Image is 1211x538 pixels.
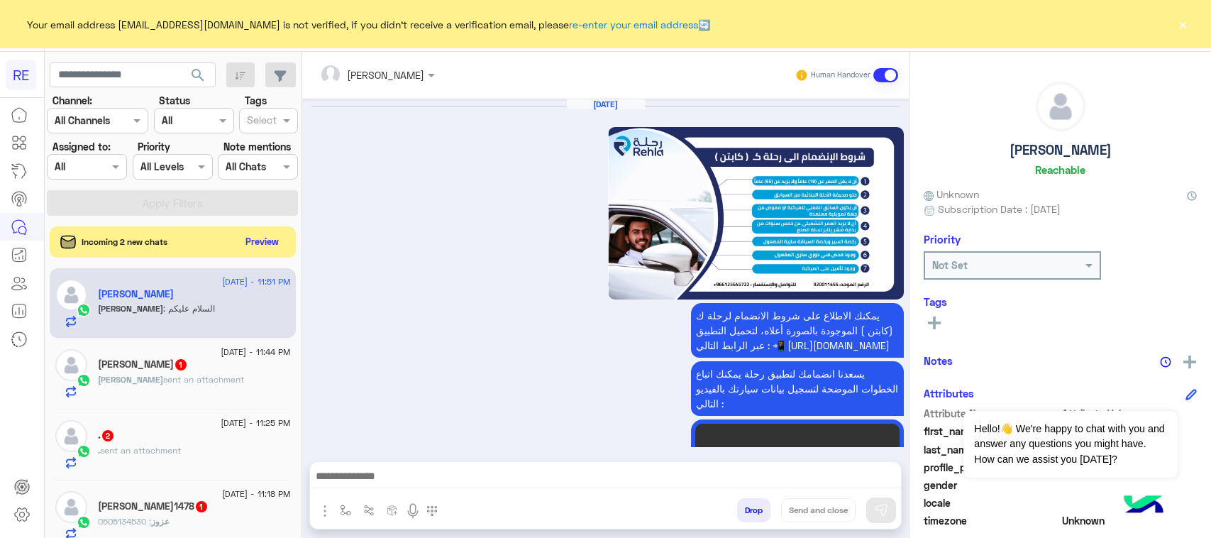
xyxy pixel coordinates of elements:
img: notes [1160,356,1171,368]
button: Drop [737,498,770,522]
h5: عزوز sultan1478 [98,500,209,512]
img: defaultAdmin.png [55,491,87,523]
img: send attachment [316,503,333,520]
button: select flow [334,498,358,522]
div: Select [245,112,277,131]
span: search [189,67,206,84]
span: Your email address [EMAIL_ADDRESS][DOMAIN_NAME] is not verified, if you didn't receive a verifica... [27,17,710,32]
img: send message [874,503,888,517]
span: last_name [924,442,1059,457]
span: [PERSON_NAME] [98,303,163,314]
div: RE [6,60,36,90]
a: re-enter your email address [569,18,698,31]
button: search [181,62,216,93]
span: [DATE] - 11:51 PM [222,275,290,288]
img: create order [387,505,398,516]
img: defaultAdmin.png [55,420,87,452]
span: Incoming 2 new chats [82,236,167,248]
button: Send and close [781,498,856,522]
span: locale [924,495,1059,510]
span: first_name [924,424,1059,439]
h6: Attributes [924,387,974,400]
img: send voice note [404,503,421,520]
span: Unknown [924,187,979,202]
label: Note mentions [223,139,291,154]
label: Priority [138,139,170,154]
label: Channel: [52,93,92,108]
img: hulul-logo.png [1119,481,1168,531]
img: make a call [426,505,438,517]
label: Status [159,93,190,108]
span: Attribute Name [924,406,1059,421]
img: add [1183,356,1196,368]
span: profile_pic [924,460,1059,475]
span: عزوز [151,516,170,527]
span: . [98,445,100,456]
h5: Yahya [98,288,174,300]
span: 1 [196,501,207,512]
label: Tags [245,93,267,108]
p: 2/9/2025, 11:59 AM [691,303,904,358]
h6: Priority [924,233,961,246]
h6: [DATE] [567,99,645,109]
span: 0505134530 [98,516,151,527]
span: Unknown [1062,513,1198,528]
img: WhatsApp [77,303,91,317]
p: 2/9/2025, 11:59 AM [691,361,904,416]
img: WhatsApp [77,373,91,388]
span: null [1062,478,1198,493]
button: Apply Filters [47,190,298,216]
span: timezone [924,513,1059,528]
img: Trigger scenario [363,505,375,516]
span: السلام عليكم [163,303,215,314]
button: × [1176,17,1190,31]
img: select flow [340,505,351,516]
img: WhatsApp [77,444,91,459]
span: null [1062,495,1198,510]
span: 1 [175,359,187,370]
span: Hello!👋 We're happy to chat with you and answer any questions you might have. How can we assist y... [963,411,1177,478]
span: sent an attachment [100,445,181,456]
h5: . [98,429,115,441]
span: gender [924,478,1059,493]
small: Human Handover [811,70,870,81]
h5: [PERSON_NAME] [1010,142,1112,158]
h6: Reachable [1035,163,1085,176]
img: %D8%A7%D9%84%D9%83%D8%A8%D8%A7%D8%AA%D9%86%202022%202.jpg [608,127,904,300]
span: 2 [102,430,114,441]
span: Subscription Date : [DATE] [938,202,1061,216]
img: WhatsApp [77,515,91,529]
img: defaultAdmin.png [55,349,87,381]
span: [DATE] - 11:44 PM [221,346,290,358]
h6: Notes [924,354,953,367]
span: [DATE] - 11:18 PM [222,488,290,500]
span: [PERSON_NAME] [98,374,163,385]
label: Assigned to: [52,139,111,154]
button: Preview [240,231,285,252]
h6: Tags [924,295,1197,308]
span: sent an attachment [163,374,244,385]
h5: ابوعبدالله عبدالله الحمود [98,358,188,370]
img: defaultAdmin.png [55,279,87,311]
img: defaultAdmin.png [1036,82,1085,131]
button: Trigger scenario [358,498,381,522]
button: create order [381,498,404,522]
span: [DATE] - 11:25 PM [221,417,290,429]
span: يمكنك الاطلاع على شروط الانضمام لرحلة ك (كابتن ) الموجودة بالصورة أعلاه، لتحميل التطبيق عبر الراب... [696,309,893,351]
